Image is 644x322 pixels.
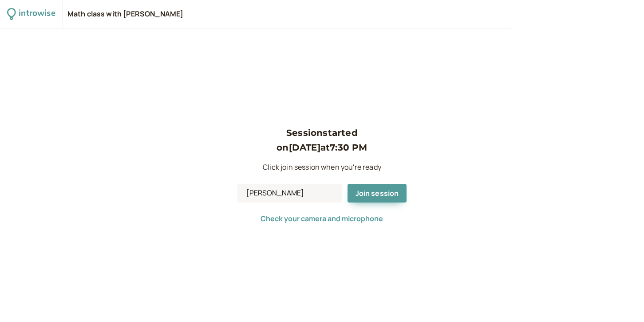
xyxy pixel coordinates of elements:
input: Your Name [237,184,342,203]
span: Join session [356,188,399,198]
div: introwise [19,7,55,21]
button: Check your camera and microphone [261,215,383,223]
button: Join session [348,184,407,203]
div: Math class with [PERSON_NAME] [67,9,184,19]
p: Click join session when you're ready [237,162,407,173]
h3: Session started on [DATE] at 7:30 PM [237,126,407,155]
span: Check your camera and microphone [261,214,383,223]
